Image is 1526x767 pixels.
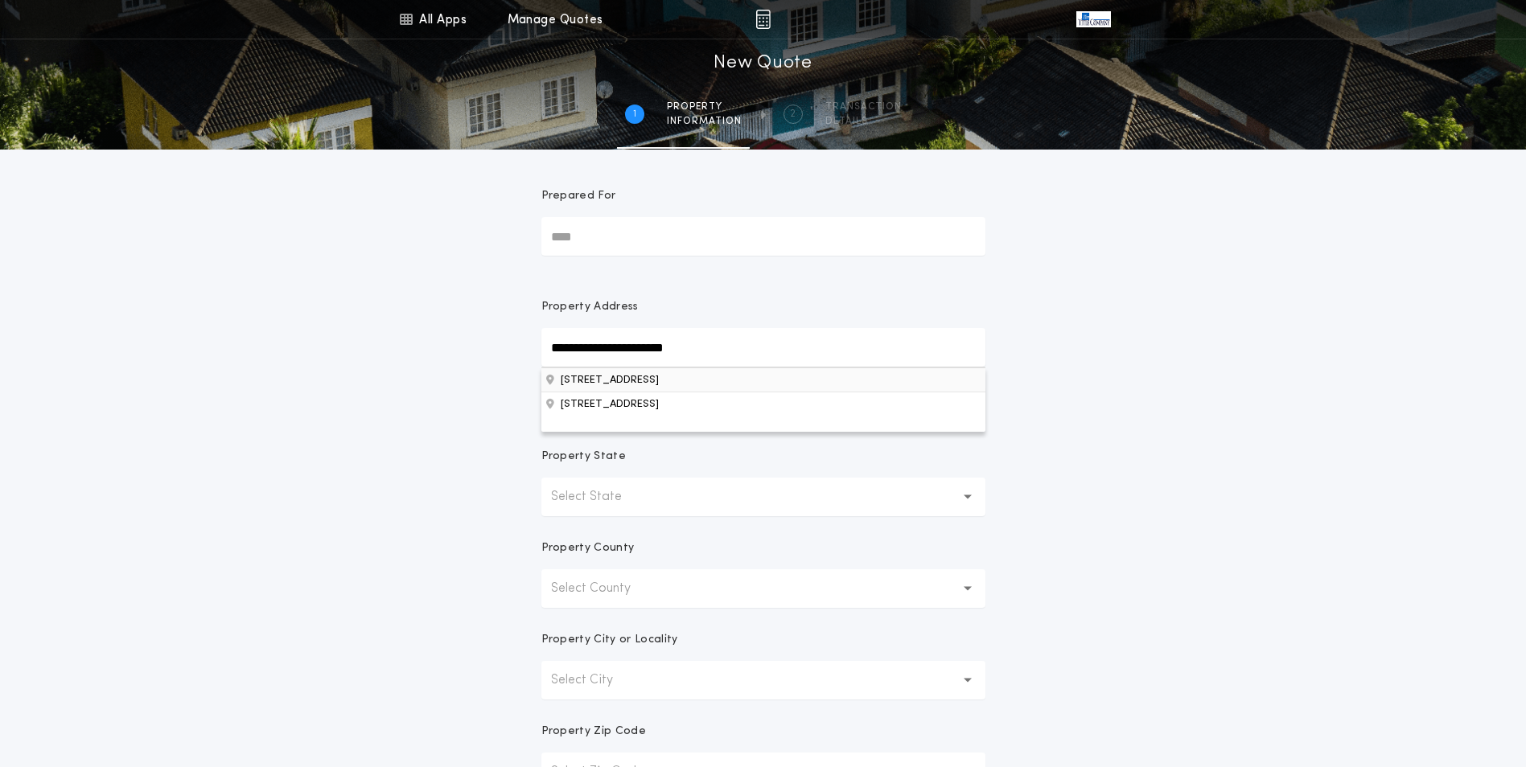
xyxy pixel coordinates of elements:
[541,661,985,699] button: Select City
[541,217,985,256] input: Prepared For
[1076,11,1110,27] img: vs-icon
[541,392,985,416] button: Property Address[STREET_ADDRESS]
[633,108,636,121] h2: 1
[825,100,902,113] span: Transaction
[541,299,985,315] p: Property Address
[551,579,656,598] p: Select County
[755,10,771,29] img: img
[551,487,648,507] p: Select State
[541,632,678,648] p: Property City or Locality
[541,569,985,608] button: Select County
[714,51,812,76] h1: New Quote
[541,367,985,392] button: Property Address[STREET_ADDRESS]
[541,188,616,204] p: Prepared For
[825,115,902,128] span: details
[541,478,985,516] button: Select State
[790,108,796,121] h2: 2
[551,671,639,690] p: Select City
[541,724,646,740] p: Property Zip Code
[667,100,742,113] span: Property
[541,540,635,556] p: Property County
[667,115,742,128] span: information
[541,449,626,465] p: Property State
